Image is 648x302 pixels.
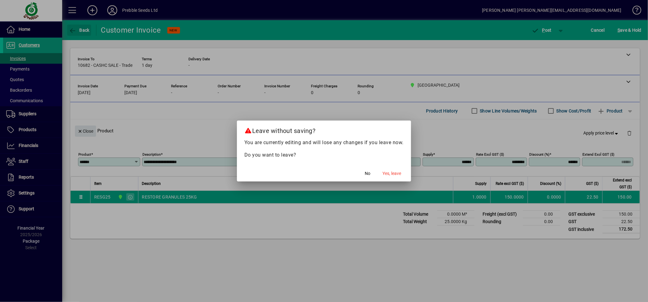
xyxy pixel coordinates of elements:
p: You are currently editing and will lose any changes if you leave now. [244,139,404,146]
span: Yes, leave [382,170,401,177]
p: Do you want to leave? [244,151,404,159]
h2: Leave without saving? [237,121,411,139]
button: Yes, leave [380,168,404,179]
span: No [365,170,370,177]
button: No [358,168,377,179]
